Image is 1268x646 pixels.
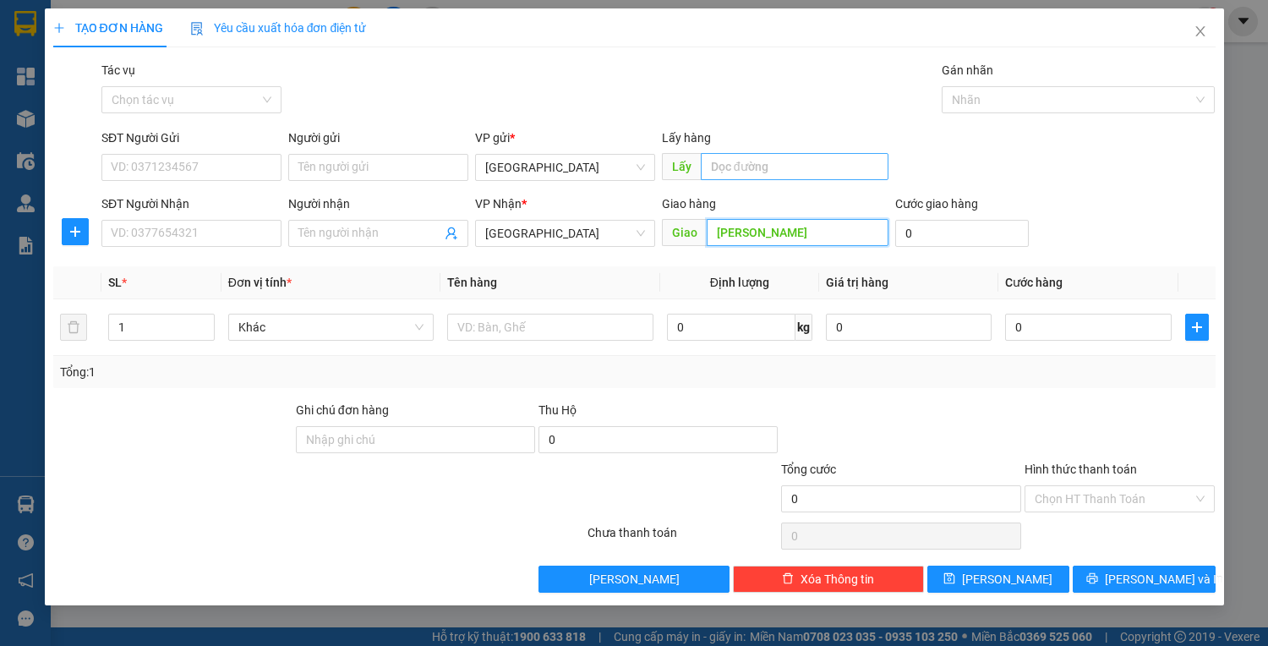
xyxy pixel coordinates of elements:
input: Dọc đường [707,219,888,246]
span: VP Nhận [475,197,522,211]
span: Lấy [662,153,701,180]
span: user-add [445,227,458,240]
span: plus [1186,320,1208,334]
div: VP gửi [475,129,655,147]
button: plus [1185,314,1209,341]
div: Tổng: 1 [60,363,491,381]
label: Tác vụ [101,63,135,77]
span: Lấy hàng [662,131,711,145]
span: Giao [662,219,707,246]
input: 0 [826,314,992,341]
button: plus [62,218,89,245]
label: Cước giao hàng [895,197,978,211]
span: Giá trị hàng [826,276,888,289]
label: Gán nhãn [942,63,993,77]
span: Bình Định [485,155,645,180]
span: Thu Hộ [538,403,577,417]
span: close [1194,25,1207,38]
div: Người gửi [288,129,468,147]
div: Chưa thanh toán [586,523,780,553]
div: SĐT Người Nhận [101,194,281,213]
span: kg [795,314,812,341]
label: Hình thức thanh toán [1025,463,1137,476]
span: Tổng cước [781,463,836,476]
span: TẠO ĐƠN HÀNG [53,21,163,35]
span: printer [1086,572,1098,586]
span: Đà Nẵng [485,221,645,246]
button: printer[PERSON_NAME] và In [1073,566,1215,593]
span: save [943,572,955,586]
span: delete [782,572,794,586]
span: Đơn vị tính [228,276,292,289]
button: deleteXóa Thông tin [733,566,924,593]
div: SĐT Người Gửi [101,129,281,147]
span: plus [63,225,88,238]
input: Dọc đường [701,153,888,180]
button: delete [60,314,87,341]
span: Cước hàng [1005,276,1063,289]
img: icon [190,22,204,36]
button: save[PERSON_NAME] [927,566,1069,593]
span: [PERSON_NAME] [962,570,1052,589]
span: Tên hàng [447,276,497,289]
span: Giao hàng [662,197,716,211]
span: SL [108,276,122,289]
span: [PERSON_NAME] và In [1105,570,1223,589]
span: [PERSON_NAME] [589,570,680,589]
div: Người nhận [288,194,468,213]
span: plus [53,22,65,34]
span: Khác [238,315,424,340]
span: Xóa Thông tin [801,570,874,589]
input: Cước giao hàng [895,220,1029,247]
span: Yêu cầu xuất hóa đơn điện tử [190,21,367,35]
input: VD: Bàn, Ghế [447,314,653,341]
button: [PERSON_NAME] [538,566,730,593]
button: Close [1177,8,1224,56]
input: Ghi chú đơn hàng [296,426,535,453]
span: Định lượng [710,276,769,289]
label: Ghi chú đơn hàng [296,403,389,417]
